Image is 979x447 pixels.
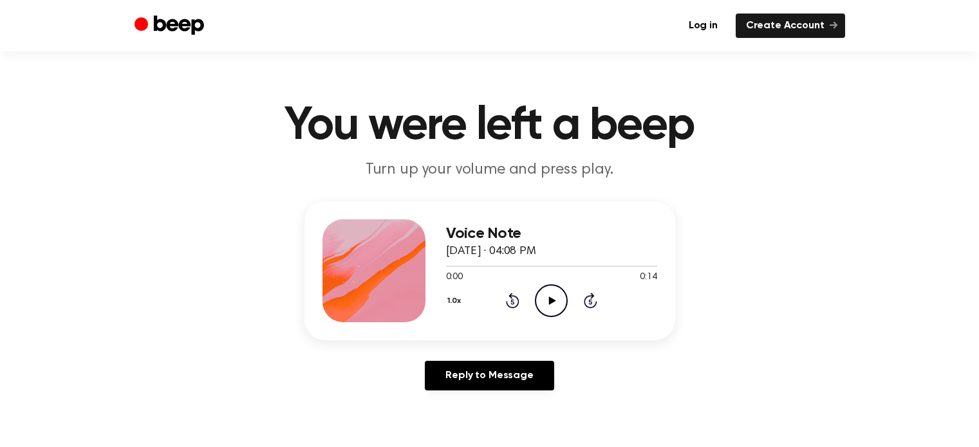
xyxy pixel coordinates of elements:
a: Beep [135,14,207,39]
button: 1.0x [446,290,466,312]
a: Reply to Message [425,361,554,390]
h3: Voice Note [446,225,657,242]
p: Turn up your volume and press play. [243,160,737,181]
a: Log in [678,14,728,38]
span: 0:00 [446,271,463,284]
span: [DATE] · 04:08 PM [446,246,536,257]
span: 0:14 [640,271,657,284]
a: Create Account [736,14,845,38]
h1: You were left a beep [160,103,819,149]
